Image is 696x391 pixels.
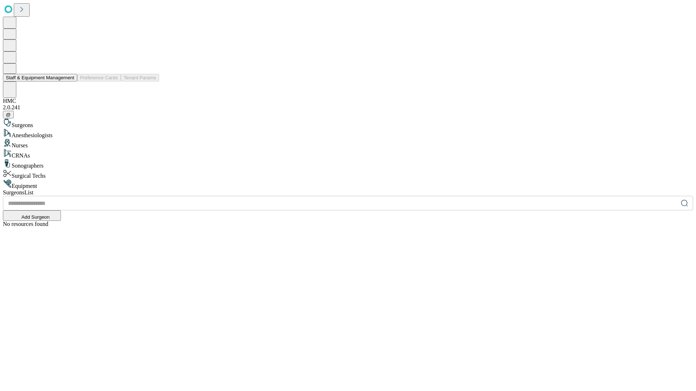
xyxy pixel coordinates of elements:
[6,112,11,117] span: @
[3,74,77,81] button: Staff & Equipment Management
[3,118,693,129] div: Surgeons
[3,189,693,196] div: Surgeons List
[3,159,693,169] div: Sonographers
[3,149,693,159] div: CRNAs
[21,214,50,220] span: Add Surgeon
[3,169,693,179] div: Surgical Techs
[3,139,693,149] div: Nurses
[121,74,159,81] button: Tenant Params
[3,111,14,118] button: @
[3,98,693,104] div: HMC
[3,104,693,111] div: 2.0.241
[3,210,61,221] button: Add Surgeon
[77,74,121,81] button: Preference Cards
[3,221,693,227] div: No resources found
[3,179,693,189] div: Equipment
[3,129,693,139] div: Anesthesiologists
